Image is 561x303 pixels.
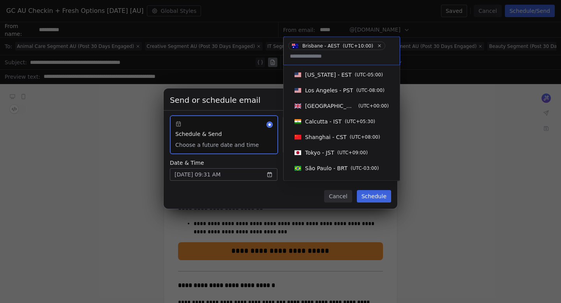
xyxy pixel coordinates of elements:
span: ( UTC+08:00 ) [350,134,380,141]
span: [GEOGRAPHIC_DATA] - GMT [305,102,355,110]
span: ( UTC-03:00 ) [351,165,379,172]
span: São Paulo - BRT [305,164,348,172]
span: [US_STATE] - EST [305,71,352,79]
span: Tokyo - JST [305,149,334,157]
span: Calcutta - IST [305,118,342,125]
span: ( UTC-08:00 ) [356,87,384,94]
span: Shanghai - CST [305,133,347,141]
span: Brisbane - AEST [302,43,340,49]
span: ( UTC+10:00 ) [343,42,373,49]
span: ( UTC-05:00 ) [355,71,383,78]
span: ( UTC+05:30 ) [345,118,375,125]
span: ( UTC+00:00 ) [358,102,389,109]
span: Los Angeles - PST [305,86,353,94]
span: ( UTC+09:00 ) [337,149,368,156]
